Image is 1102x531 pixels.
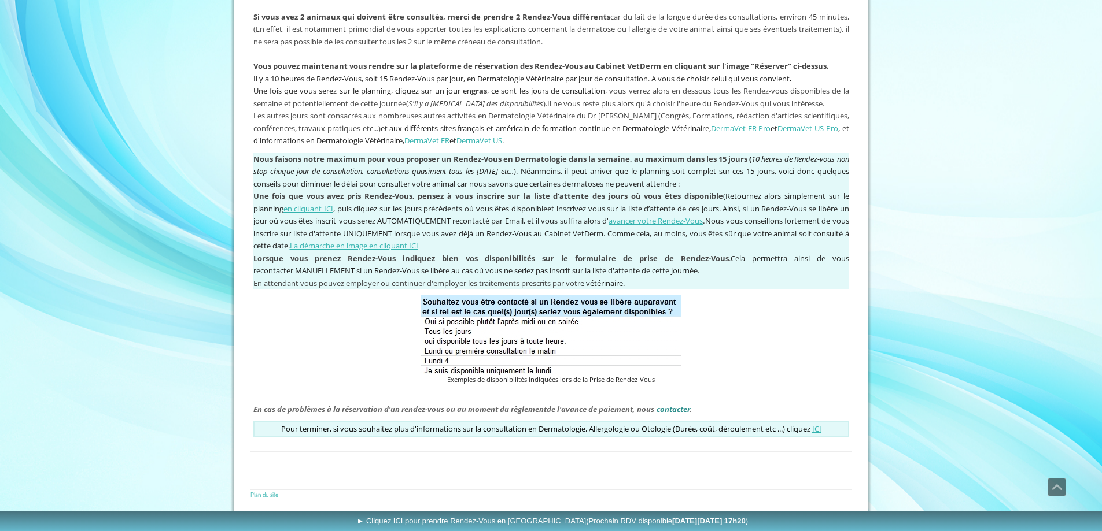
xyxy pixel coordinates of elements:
[790,73,792,84] b: .
[253,110,849,133] span: Les autres jours sont consacrés aux nombreuses autres activités en Dermatologie Vétérinaire du Dr...
[253,110,849,146] span: et aux différents sites français et américain de formation continue en Dermatologie Vétérinaire, ...
[657,404,690,414] a: contacter
[421,375,681,385] figcaption: Exemples de disponibilités indiquées lors de la Prise de Rendez-Vous
[690,404,692,414] span: .
[253,86,849,109] span: , vous verrez alors en dessous tous les Rendez-vous disponibles de la semaine et potentiellement ...
[456,135,502,146] a: DermaVet US
[253,12,610,22] strong: Si vous avez 2 animaux qui doivent être consultés, merci de prendre 2 Rendez-Vous différents
[547,404,654,414] b: de l'avance de paiement, nous
[404,135,449,146] a: DermaVet FR
[711,123,771,133] a: DermaVet FR Pro
[1048,478,1066,496] a: Défiler vers le haut
[253,190,849,252] p: .
[421,295,681,375] img: Exemples de disponibilités indiquées lors de la Prise de Rendez-Vous
[339,216,609,226] span: vous serez AUTOMATIQUEMENT recontacté par Email, et il vous suffira alors d'
[672,517,746,525] b: [DATE][DATE] 17h20
[253,278,580,288] span: En attendant vous pouvez employer ou continuer d'employer les traitements prescrits par votr
[250,490,278,499] a: Plan du site
[253,253,729,263] strong: Lorsque vous prenez Rendez-Vous indiquez bien vos disponibilités sur le formulaire de prise de Re...
[408,98,543,109] em: S'il y a [MEDICAL_DATA] des disponibilités
[609,216,703,226] a: avancer votre Rendez-Vous
[406,98,547,109] span: ( ).
[253,61,829,71] strong: Vous pouvez maintenant vous rendre sur la plateforme de réservation des Rendez-Vous au Cabinet Ve...
[253,404,509,414] b: En cas de problèmes à la réservation d'un rendez-vous ou au moment du
[812,424,821,434] a: ICI
[253,12,849,35] span: car du fait de la longue durée des consultations, environ 45 minutes, (En effet, il est notamment...
[471,86,487,96] span: gras
[1048,478,1066,496] span: Défiler vers le haut
[283,203,333,214] a: en cliquant ICI
[749,154,751,164] strong: (
[253,253,849,276] span: Cela permettra ainsi de vous recontacter MANUELLEMENT si un Rendez-Vous se libère au cas où vous ...
[253,191,723,201] strong: Une fois que vous avez pris Rendez-Vous, pensez à vous inscrire sur la liste d'attente des jours ...
[253,253,731,263] span: .
[253,191,849,214] span: (Retournez alors simplement sur le planning , puis cliquez sur les jours précédents où vous êtes ...
[253,73,792,84] span: Il y a 10 heures de Rendez-Vous, soit 15 Rendez-Vous par jour, en Dermatologie Vétérinaire par jo...
[315,216,336,226] span: inscrit
[541,36,543,47] span: .
[253,278,625,288] span: e vétérinaire.
[777,123,838,133] a: DermaVet US Pro
[281,424,812,434] span: Pour terminer, si vous souhaitez plus d'informations sur la consultation en Dermatologie, Allergo...
[253,154,849,189] span: ). Néanmoins, il peut arriver que le planning soit complet sur ces 15 jours, voici donc quelques ...
[253,216,849,251] span: Nous vous conseillons fortement de vous inscrire sur liste d'attente UNIQUEMENT lorsque vous avez...
[253,86,606,96] span: Une fois que vous serez sur le planning, cliquez sur un jour en , ce sont les jours de consultation
[253,24,849,47] span: il ne sera pas possible de les consulter tous les 2 sur le même créneau de consultation
[511,404,547,414] b: règlement
[547,203,718,214] span: et inscrivez vous sur la liste d’attente de ces jours
[290,240,418,251] a: La démarche en image en cliquant ICI
[586,517,748,525] span: (Prochain RDV disponible )
[253,154,748,164] span: Nous faisons notre maximum pour vous proposer un Rendez-Vous en Dermatologie dans la semaine, au ...
[356,517,748,525] span: ► Cliquez ICI pour prendre Rendez-Vous en [GEOGRAPHIC_DATA]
